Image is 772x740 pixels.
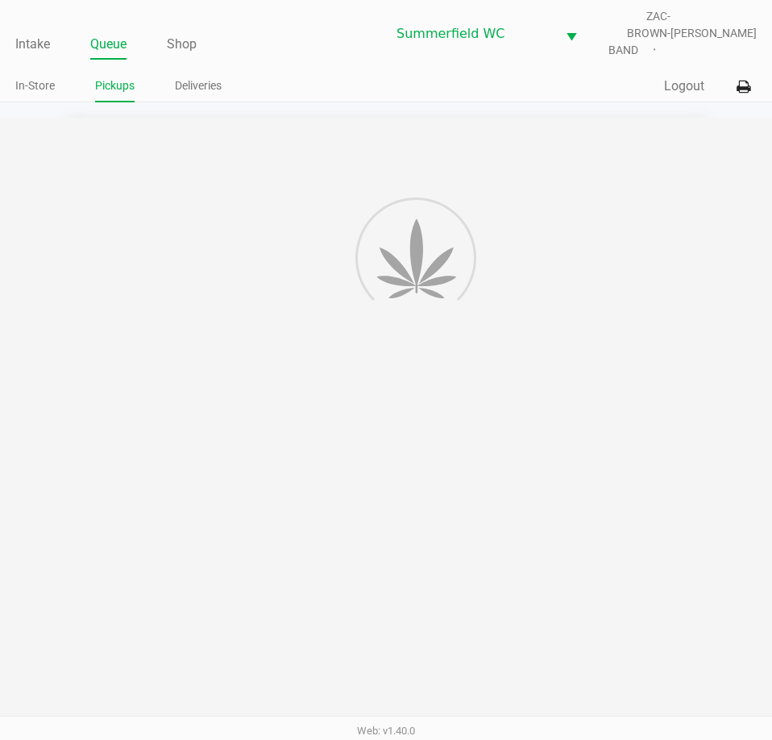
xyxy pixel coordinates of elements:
span: ZAC-BROWN-BAND [604,8,670,59]
a: Shop [167,33,197,56]
a: In-Store [15,76,55,96]
span: [PERSON_NAME] [670,25,757,42]
a: Queue [90,33,127,56]
span: Summerfield WC [396,24,546,44]
button: Logout [664,77,704,96]
a: Intake [15,33,50,56]
a: Deliveries [175,76,222,96]
a: Pickups [95,76,135,96]
button: Select [556,15,587,52]
span: Web: v1.40.0 [357,725,415,737]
